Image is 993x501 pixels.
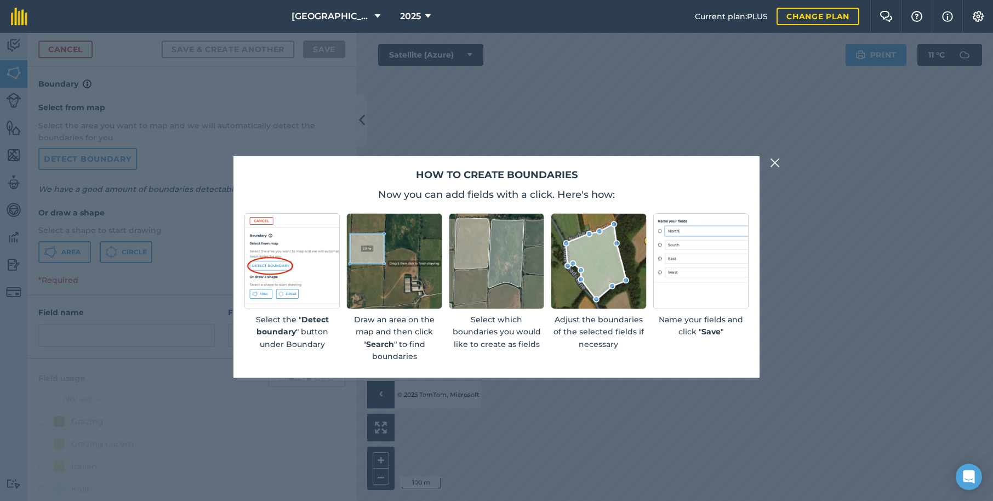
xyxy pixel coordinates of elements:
[972,11,985,22] img: A cog icon
[956,464,982,490] div: Open Intercom Messenger
[449,213,544,309] img: Screenshot of selected fields
[777,8,859,25] a: Change plan
[292,10,370,23] span: [GEOGRAPHIC_DATA]
[244,314,340,350] p: Select the " " button under Boundary
[346,213,442,309] img: Screenshot of an rectangular area drawn on a map
[449,314,544,350] p: Select which boundaries you would like to create as fields
[244,187,749,202] p: Now you can add fields with a click. Here's how:
[910,11,923,22] img: A question mark icon
[244,213,340,309] img: Screenshot of detect boundary button
[770,156,780,169] img: svg+xml;base64,PHN2ZyB4bWxucz0iaHR0cDovL3d3dy53My5vcmcvMjAwMC9zdmciIHdpZHRoPSIyMiIgaGVpZ2h0PSIzMC...
[701,327,721,337] strong: Save
[695,10,768,22] span: Current plan : PLUS
[11,8,27,25] img: fieldmargin Logo
[653,213,749,309] img: placeholder
[346,314,442,363] p: Draw an area on the map and then click " " to find boundaries
[942,10,953,23] img: svg+xml;base64,PHN2ZyB4bWxucz0iaHR0cDovL3d3dy53My5vcmcvMjAwMC9zdmciIHdpZHRoPSIxNyIgaGVpZ2h0PSIxNy...
[880,11,893,22] img: Two speech bubbles overlapping with the left bubble in the forefront
[400,10,421,23] span: 2025
[653,314,749,338] p: Name your fields and click " "
[244,167,749,183] h2: How to create boundaries
[366,339,394,349] strong: Search
[551,314,646,350] p: Adjust the boundaries of the selected fields if necessary
[551,213,646,309] img: Screenshot of an editable boundary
